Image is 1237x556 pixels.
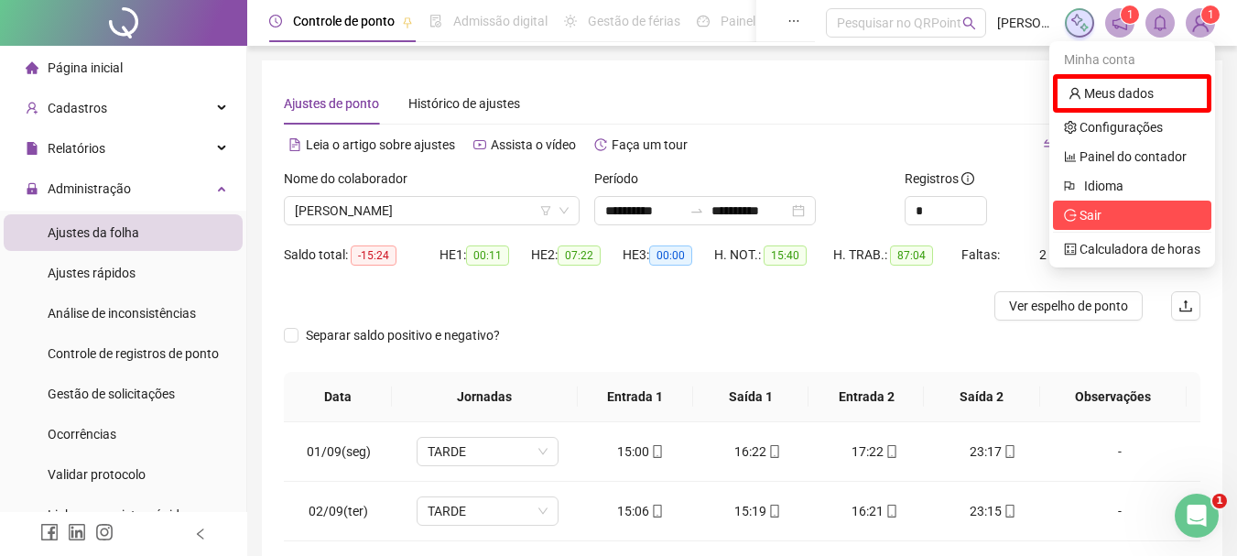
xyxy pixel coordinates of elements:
button: Ver espelho de ponto [994,291,1143,321]
img: 65288 [1187,9,1214,37]
a: setting Configurações [1064,120,1163,135]
span: to [689,203,704,218]
span: bell [1152,15,1168,31]
span: Validar protocolo [48,467,146,482]
span: mobile [649,505,664,518]
span: file-text [288,138,301,151]
span: Ajustes de ponto [284,96,379,111]
span: 1 [1208,8,1214,21]
span: logout [1064,209,1077,222]
span: mobile [884,505,898,518]
span: filter [540,205,551,216]
span: Faltas: [961,247,1003,262]
span: 15:40 [764,245,807,266]
span: Cadastros [48,101,107,115]
span: mobile [1002,445,1016,458]
div: 15:19 [714,501,802,521]
span: 02/09(ter) [309,504,368,518]
span: 1 [1212,494,1227,508]
a: user Meus dados [1069,86,1154,101]
span: instagram [95,523,114,541]
span: TARDE [428,438,548,465]
div: 16:21 [831,501,919,521]
span: facebook [40,523,59,541]
span: info-circle [961,172,974,185]
div: HE 3: [623,245,714,266]
span: down [559,205,570,216]
span: mobile [649,445,664,458]
span: Assista o vídeo [491,137,576,152]
span: 01/09(seg) [307,444,371,459]
span: Controle de ponto [293,14,395,28]
span: file [26,142,38,155]
div: - [1066,442,1174,462]
span: Registros [905,169,974,189]
span: Histórico de ajustes [408,96,520,111]
span: Sair [1080,208,1101,223]
span: Painel do DP [721,14,792,28]
span: Página inicial [48,60,123,75]
span: Ver espelho de ponto [1009,296,1128,316]
span: dashboard [697,15,710,27]
iframe: Intercom live chat [1175,494,1219,538]
span: pushpin [402,16,413,27]
th: Entrada 1 [578,372,693,422]
div: HE 2: [531,245,623,266]
span: upload [1178,299,1193,313]
div: H. TRAB.: [833,245,961,266]
span: Gestão de férias [588,14,680,28]
span: Admissão digital [453,14,548,28]
span: Idioma [1084,176,1189,196]
sup: 1 [1121,5,1139,24]
span: mobile [766,505,781,518]
span: Ajustes rápidos [48,266,136,280]
span: left [194,528,207,540]
th: Saída 1 [693,372,808,422]
span: swap-right [689,203,704,218]
div: 16:22 [714,442,802,462]
span: Relatórios [48,141,105,156]
span: TARDE [428,497,548,525]
span: home [26,61,38,74]
span: clock-circle [269,15,282,27]
span: 87:04 [890,245,933,266]
span: 2 [1039,247,1047,262]
span: [PERSON_NAME] [997,13,1054,33]
th: Data [284,372,392,422]
span: Ocorrências [48,427,116,442]
span: file-done [429,15,442,27]
a: calculator Calculadora de horas [1064,242,1200,256]
span: 07:22 [558,245,601,266]
span: Leia o artigo sobre ajustes [306,137,455,152]
img: sparkle-icon.fc2bf0ac1784a2077858766a79e2daf3.svg [1069,13,1090,33]
div: Minha conta [1053,45,1211,74]
span: Separar saldo positivo e negativo? [298,325,507,345]
span: history [594,138,607,151]
span: mobile [766,445,781,458]
span: 00:11 [466,245,509,266]
span: sun [564,15,577,27]
div: 15:00 [597,442,685,462]
span: youtube [473,138,486,151]
span: flag [1064,176,1077,196]
div: HE 1: [439,245,531,266]
span: Análise de inconsistências [48,306,196,321]
span: 1 [1127,8,1134,21]
div: 15:06 [597,501,685,521]
div: Saldo total: [284,245,439,266]
span: swap [1043,138,1056,151]
span: mobile [1002,505,1016,518]
label: Nome do colaborador [284,169,419,189]
span: Gestão de solicitações [48,387,175,401]
sup: Atualize o seu contato no menu Meus Dados [1201,5,1220,24]
span: search [962,16,976,30]
span: Observações [1055,387,1172,407]
span: Ajustes da folha [48,225,139,240]
span: Faça um tour [612,137,688,152]
th: Observações [1040,372,1187,422]
span: MARINEZ SANTANA PIRES [295,197,569,224]
span: mobile [884,445,898,458]
span: ellipsis [787,15,800,27]
span: 00:00 [649,245,692,266]
span: Controle de registros de ponto [48,346,219,361]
